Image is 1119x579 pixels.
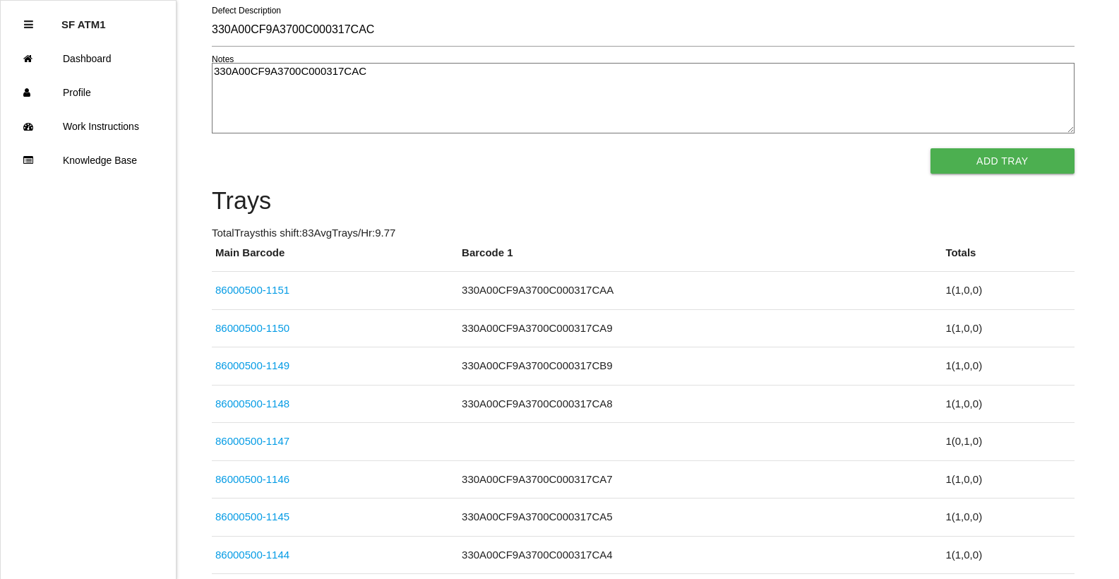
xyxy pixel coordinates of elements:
[212,245,458,272] th: Main Barcode
[458,385,942,423] td: 330A00CF9A3700C000317CA8
[24,8,33,42] div: Close
[215,359,289,371] a: 86000500-1149
[215,473,289,485] a: 86000500-1146
[942,536,1074,574] td: 1 ( 1 , 0 , 0 )
[458,245,942,272] th: Barcode 1
[215,511,289,523] a: 86000500-1145
[1,42,176,76] a: Dashboard
[942,460,1074,499] td: 1 ( 1 , 0 , 0 )
[1,76,176,109] a: Profile
[458,460,942,499] td: 330A00CF9A3700C000317CA7
[942,309,1074,347] td: 1 ( 1 , 0 , 0 )
[458,499,942,537] td: 330A00CF9A3700C000317CA5
[215,284,289,296] a: 86000500-1151
[61,8,106,30] p: SF ATM1
[1,143,176,177] a: Knowledge Base
[942,423,1074,461] td: 1 ( 0 , 1 , 0 )
[212,188,1075,215] h4: Trays
[215,549,289,561] a: 86000500-1144
[458,272,942,310] td: 330A00CF9A3700C000317CAA
[942,385,1074,423] td: 1 ( 1 , 0 , 0 )
[212,4,281,17] label: Defect Description
[215,435,289,447] a: 86000500-1147
[215,398,289,410] a: 86000500-1148
[942,272,1074,310] td: 1 ( 1 , 0 , 0 )
[212,53,234,66] label: Notes
[942,499,1074,537] td: 1 ( 1 , 0 , 0 )
[212,225,1075,241] p: Total Trays this shift: 83 Avg Trays /Hr: 9.77
[215,322,289,334] a: 86000500-1150
[930,148,1075,174] button: Add Tray
[458,347,942,386] td: 330A00CF9A3700C000317CB9
[1,109,176,143] a: Work Instructions
[942,347,1074,386] td: 1 ( 1 , 0 , 0 )
[458,536,942,574] td: 330A00CF9A3700C000317CA4
[458,309,942,347] td: 330A00CF9A3700C000317CA9
[942,245,1074,272] th: Totals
